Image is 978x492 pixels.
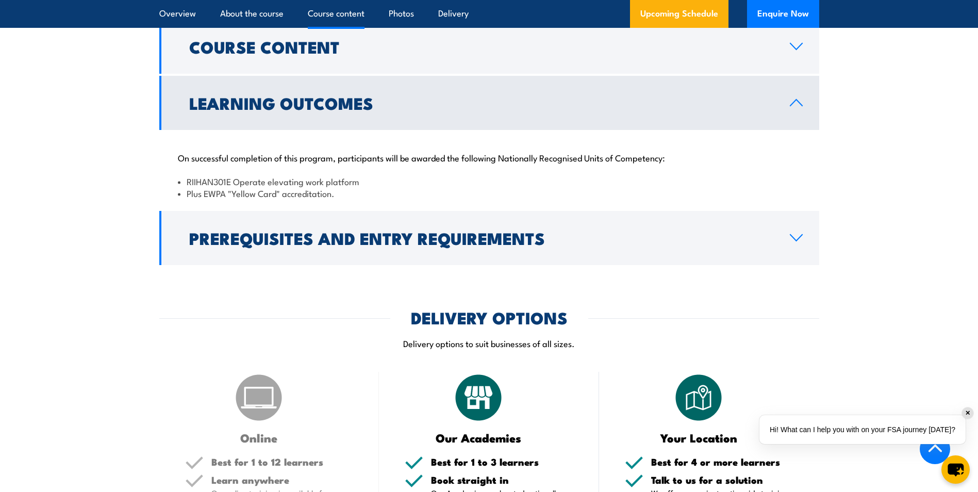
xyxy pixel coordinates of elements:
h2: Prerequisites and Entry Requirements [189,231,773,245]
h5: Book straight in [431,475,573,485]
a: Learning Outcomes [159,76,819,130]
h2: Course Content [189,39,773,54]
li: Plus EWPA "Yellow Card" accreditation. [178,187,801,199]
h5: Talk to us for a solution [651,475,793,485]
a: Prerequisites and Entry Requirements [159,211,819,265]
h2: Learning Outcomes [189,95,773,110]
button: chat-button [941,455,970,484]
h3: Online [185,432,333,444]
h3: Your Location [625,432,773,444]
h5: Best for 1 to 12 learners [211,457,354,467]
h3: Our Academies [405,432,553,444]
h2: DELIVERY OPTIONS [411,310,568,324]
div: ✕ [962,407,973,419]
p: Delivery options to suit businesses of all sizes. [159,337,819,349]
a: Course Content [159,20,819,74]
p: On successful completion of this program, participants will be awarded the following Nationally R... [178,152,801,162]
h5: Learn anywhere [211,475,354,485]
div: Hi! What can I help you with on your FSA journey [DATE]? [759,415,966,444]
h5: Best for 4 or more learners [651,457,793,467]
li: RIIHAN301E Operate elevating work platform [178,175,801,187]
h5: Best for 1 to 3 learners [431,457,573,467]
